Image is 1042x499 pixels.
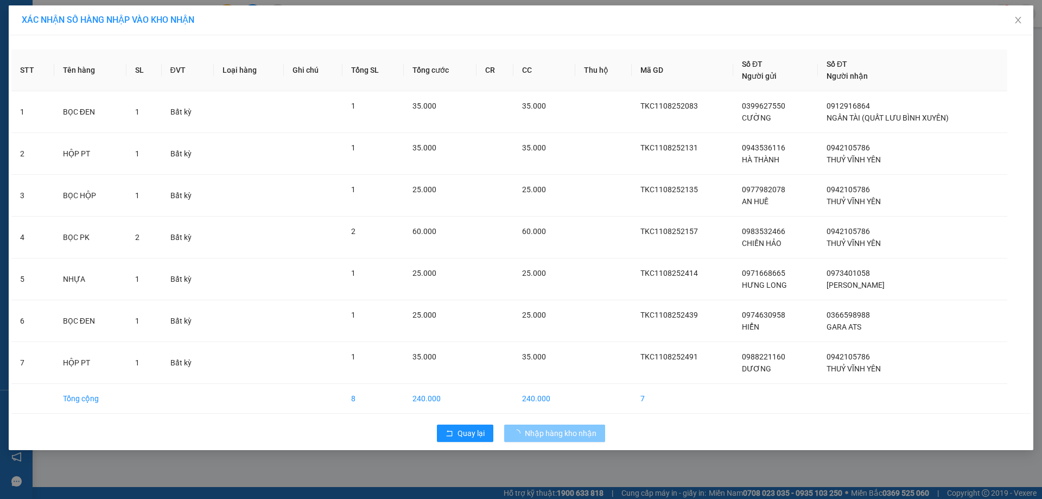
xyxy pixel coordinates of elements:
td: BỌC HỘP [54,175,126,217]
td: BỌC ĐEN [54,91,126,133]
span: TKC1108252414 [640,269,698,277]
span: 60.000 [412,227,436,236]
th: Thu hộ [575,49,632,91]
span: 0942105786 [827,143,870,152]
td: Bất kỳ [162,258,214,300]
span: 0942105786 [827,352,870,361]
td: 7 [632,384,733,414]
td: Bất kỳ [162,91,214,133]
span: XÁC NHẬN SỐ HÀNG NHẬP VÀO KHO NHẬN [22,15,194,25]
span: 0974630958 [742,311,785,319]
th: CR [476,49,513,91]
span: TKC1108252439 [640,311,698,319]
span: CƯỜNG [742,113,771,122]
span: THUỶ VĨNH YÊN [827,197,881,206]
span: Quay lại [458,427,485,439]
span: 60.000 [522,227,546,236]
span: 1 [135,191,139,200]
button: Nhập hàng kho nhận [504,425,605,442]
span: Số ĐT [742,60,763,68]
span: TKC1108252157 [640,227,698,236]
span: THUỶ VĨNH YÊN [827,155,881,164]
td: HỘP PT [54,342,126,384]
span: 0399627550 [742,102,785,110]
span: 0943536116 [742,143,785,152]
span: AN HUẾ [742,197,768,206]
span: 2 [135,233,139,242]
span: NGÂN TÀI (QUẤT LƯU BÌNH XUYÊN) [827,113,949,122]
span: HIỂN [742,323,759,331]
span: 25.000 [412,185,436,194]
span: 35.000 [412,102,436,110]
span: HÀ THÀNH [742,155,779,164]
span: 1 [135,358,139,367]
span: 25.000 [522,269,546,277]
td: 7 [11,342,54,384]
td: Bất kỳ [162,133,214,175]
span: 1 [351,102,355,110]
th: STT [11,49,54,91]
td: Bất kỳ [162,342,214,384]
span: 1 [351,311,355,319]
span: 1 [135,317,139,325]
td: 5 [11,258,54,300]
td: BỌC ĐEN [54,300,126,342]
td: 6 [11,300,54,342]
span: rollback [446,429,453,438]
span: 0983532466 [742,227,785,236]
span: 1 [135,149,139,158]
span: 35.000 [412,352,436,361]
span: 35.000 [522,143,546,152]
td: 240.000 [404,384,476,414]
td: 8 [342,384,404,414]
span: Người nhận [827,72,868,80]
th: ĐVT [162,49,214,91]
span: DƯƠNG [742,364,771,373]
th: Tổng cước [404,49,476,91]
td: BỌC PK [54,217,126,258]
th: SL [126,49,162,91]
span: 1 [351,269,355,277]
span: 25.000 [412,269,436,277]
span: loading [513,429,525,437]
span: [PERSON_NAME] [827,281,885,289]
td: 1 [11,91,54,133]
span: 35.000 [522,352,546,361]
td: Tổng cộng [54,384,126,414]
td: Bất kỳ [162,300,214,342]
span: TKC1108252131 [640,143,698,152]
span: 0366598988 [827,311,870,319]
span: 0971668665 [742,269,785,277]
span: 0912916864 [827,102,870,110]
span: 0988221160 [742,352,785,361]
td: HỘP PT [54,133,126,175]
span: HƯNG LONG [742,281,787,289]
button: rollbackQuay lại [437,425,493,442]
th: Tên hàng [54,49,126,91]
th: Loại hàng [214,49,284,91]
span: 0973401058 [827,269,870,277]
span: close [1014,16,1022,24]
span: 0942105786 [827,227,870,236]
th: Tổng SL [342,49,404,91]
span: 25.000 [412,311,436,319]
span: Người gửi [742,72,777,80]
span: Nhập hàng kho nhận [525,427,596,439]
td: 3 [11,175,54,217]
th: Ghi chú [284,49,342,91]
span: TKC1108252491 [640,352,698,361]
th: Mã GD [632,49,733,91]
span: CHIẾN HẢO [742,239,781,248]
td: 2 [11,133,54,175]
span: 1 [351,143,355,152]
span: 25.000 [522,185,546,194]
span: TKC1108252083 [640,102,698,110]
td: Bất kỳ [162,217,214,258]
span: THUỶ VĨNH YÊN [827,364,881,373]
button: Close [1003,5,1033,36]
td: 240.000 [513,384,575,414]
span: 0942105786 [827,185,870,194]
span: 35.000 [412,143,436,152]
span: 1 [351,352,355,361]
span: TKC1108252135 [640,185,698,194]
